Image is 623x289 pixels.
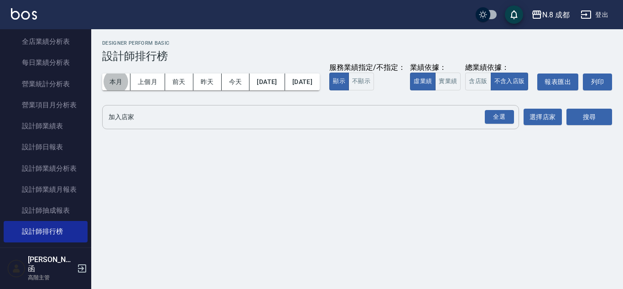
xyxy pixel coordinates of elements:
[11,8,37,20] img: Logo
[106,109,501,125] input: 店家名稱
[165,74,193,90] button: 前天
[491,73,529,90] button: 不含入店販
[102,40,612,46] h2: Designer Perform Basic
[4,221,88,242] a: 設計師排行榜
[4,74,88,95] a: 營業統計分析表
[505,5,523,24] button: save
[249,74,285,90] button: [DATE]
[483,108,516,126] button: Open
[583,74,612,90] button: 列印
[102,50,612,63] h3: 設計師排行榜
[465,63,533,73] div: 總業績依據：
[485,110,514,124] div: 全選
[4,52,88,73] a: 每日業績分析表
[4,158,88,179] a: 設計師業績分析表
[222,74,250,90] button: 今天
[410,63,461,73] div: 業績依據：
[130,74,165,90] button: 上個月
[4,116,88,137] a: 設計師業績表
[566,109,612,126] button: 搜尋
[4,179,88,200] a: 設計師業績月報表
[102,74,130,90] button: 本月
[4,242,88,263] a: 商品銷售排行榜
[435,73,461,90] button: 實業績
[28,273,74,282] p: 高階主管
[4,200,88,221] a: 設計師抽成報表
[528,5,573,24] button: N.8 成都
[577,6,612,23] button: 登出
[4,31,88,52] a: 全店業績分析表
[28,255,74,273] h5: [PERSON_NAME]函
[465,73,491,90] button: 含店販
[537,74,578,90] button: 報表匯出
[542,9,570,21] div: N.8 成都
[348,73,374,90] button: 不顯示
[524,109,562,126] button: 選擇店家
[7,259,26,278] img: Person
[285,74,320,90] button: [DATE]
[329,63,405,73] div: 服務業績指定/不指定：
[4,137,88,158] a: 設計師日報表
[329,73,349,90] button: 顯示
[410,73,436,90] button: 虛業績
[193,74,222,90] button: 昨天
[4,95,88,116] a: 營業項目月分析表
